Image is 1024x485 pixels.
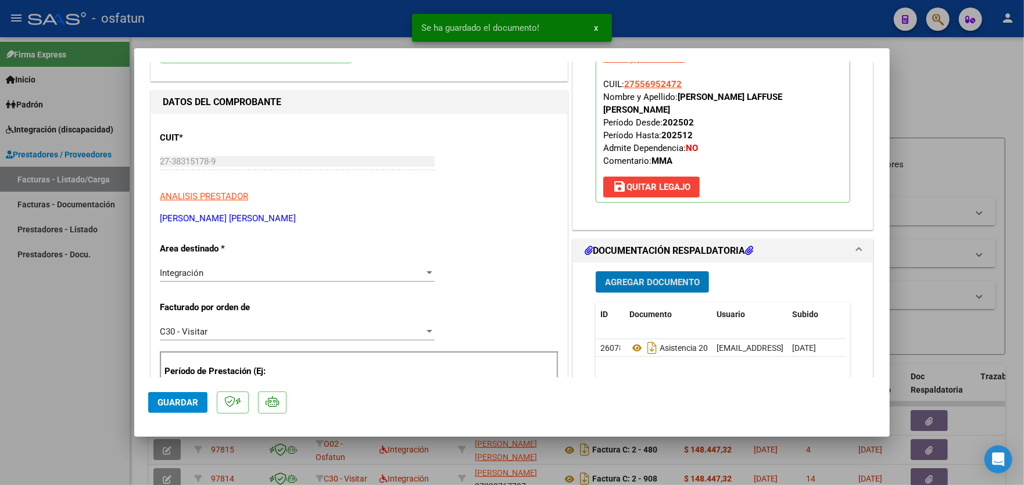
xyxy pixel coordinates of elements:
mat-expansion-panel-header: DOCUMENTACIÓN RESPALDATORIA [573,239,873,263]
datatable-header-cell: Subido [787,302,846,327]
strong: [PERSON_NAME] LAFFUSE [PERSON_NAME] [603,92,782,115]
button: Agregar Documento [596,271,709,293]
span: Quitar Legajo [613,182,690,192]
div: Open Intercom Messenger [984,446,1012,473]
datatable-header-cell: ID [596,302,625,327]
span: Guardar [157,397,198,408]
span: Comentario: [603,156,672,166]
button: x [585,17,607,38]
span: Subido [792,310,818,319]
span: [EMAIL_ADDRESS][DOMAIN_NAME] - [PERSON_NAME] [717,343,914,353]
strong: DATOS DEL COMPROBANTE [163,96,281,107]
span: Asistencia 2025 09 [629,343,728,353]
p: Período de Prestación (Ej: 202505 para Mayo 2025) [164,365,281,391]
span: 26078 [600,343,624,353]
button: Quitar Legajo [603,177,700,197]
span: 27556952472 [624,79,682,89]
span: [DATE] [792,343,816,353]
h1: DOCUMENTACIÓN RESPALDATORIA [585,244,753,258]
span: Agregar Documento [605,277,700,288]
div: PREAPROBACIÓN PARA INTEGRACION [573,18,873,229]
span: ANALISIS PRESTADOR [160,191,248,202]
mat-icon: save [613,179,626,193]
span: Se ha guardado el documento! [421,22,539,34]
datatable-header-cell: Documento [625,302,712,327]
span: CUIL: Nombre y Apellido: Período Desde: Período Hasta: Admite Dependencia: [603,79,782,166]
strong: 202502 [663,117,694,128]
strong: MMA [651,156,672,166]
span: Documento [629,310,672,319]
span: Usuario [717,310,745,319]
p: Area destinado * [160,242,280,256]
span: x [594,23,598,33]
strong: 202512 [661,130,693,141]
p: [PERSON_NAME] [PERSON_NAME] [160,212,558,225]
span: Integración [160,268,203,278]
span: ID [600,310,608,319]
datatable-header-cell: Usuario [712,302,787,327]
i: Descargar documento [645,339,660,357]
datatable-header-cell: Acción [846,302,904,327]
p: Legajo preaprobado para Período de Prestación: [596,35,850,203]
button: Guardar [148,392,207,413]
p: CUIT [160,131,280,145]
span: C30 - Visitar [160,326,207,337]
p: Facturado por orden de [160,301,280,314]
strong: NO [686,143,698,153]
